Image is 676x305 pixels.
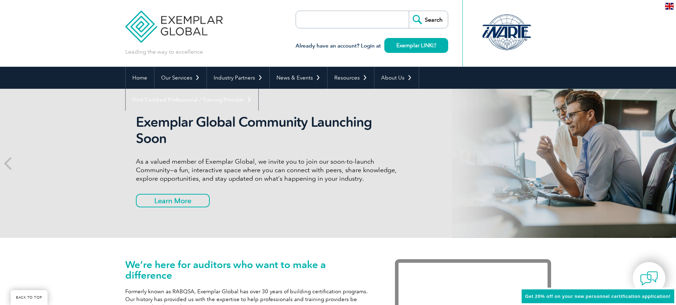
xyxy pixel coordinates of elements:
[640,269,658,287] img: contact-chat.png
[207,67,269,89] a: Industry Partners
[374,67,419,89] a: About Us
[126,67,154,89] a: Home
[328,67,374,89] a: Resources
[136,114,402,147] h2: Exemplar Global Community Launching Soon
[136,194,210,207] a: Learn More
[525,294,671,299] span: Get 20% off on your new personnel certification application!
[11,290,48,305] a: BACK TO TOP
[136,157,402,183] p: As a valued member of Exemplar Global, we invite you to join our soon-to-launch Community—a fun, ...
[270,67,327,89] a: News & Events
[665,3,674,10] img: en
[125,48,203,56] p: Leading the way to excellence
[432,43,436,47] img: open_square.png
[384,38,448,53] a: Exemplar LINK
[296,42,448,50] h3: Already have an account? Login at
[125,259,374,281] h1: We’re here for auditors who want to make a difference
[154,67,207,89] a: Our Services
[409,11,448,28] input: Search
[126,89,258,111] a: Find Certified Professional / Training Provider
